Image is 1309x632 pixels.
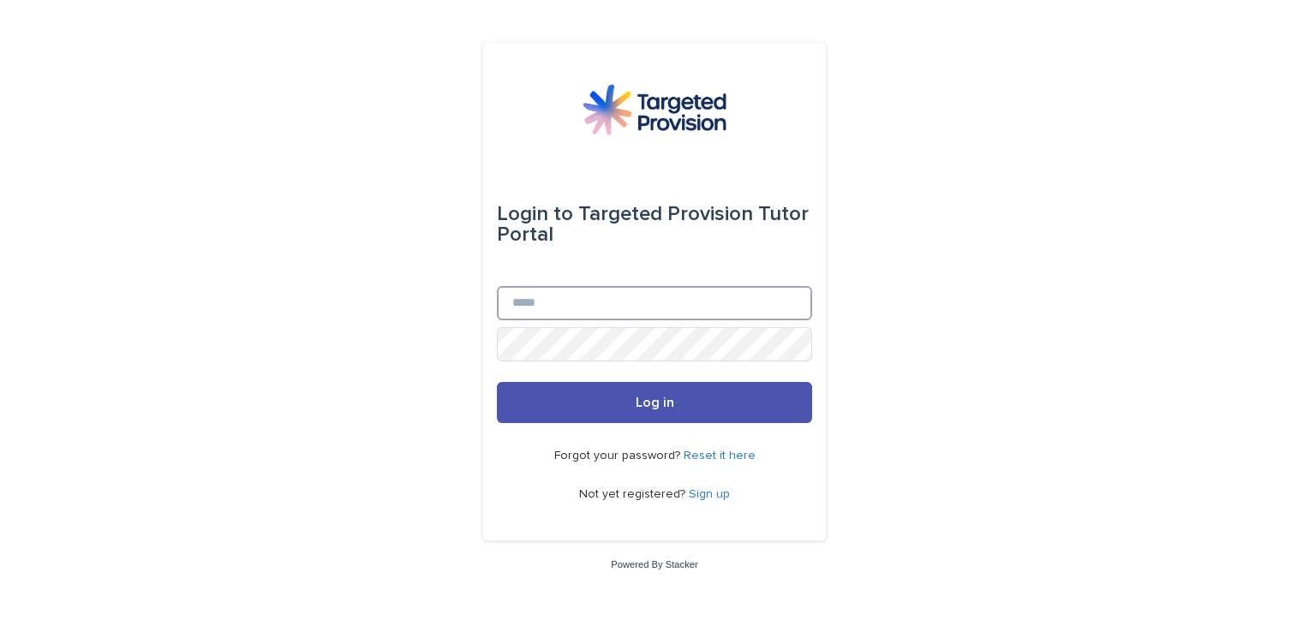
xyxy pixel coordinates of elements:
img: M5nRWzHhSzIhMunXDL62 [583,84,726,135]
div: Targeted Provision Tutor Portal [497,190,812,259]
span: Log in [636,396,674,409]
a: Powered By Stacker [611,559,697,569]
span: Login to [497,204,573,224]
a: Sign up [689,488,730,500]
button: Log in [497,382,812,423]
a: Reset it here [684,450,756,462]
span: Not yet registered? [579,488,689,500]
span: Forgot your password? [554,450,684,462]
